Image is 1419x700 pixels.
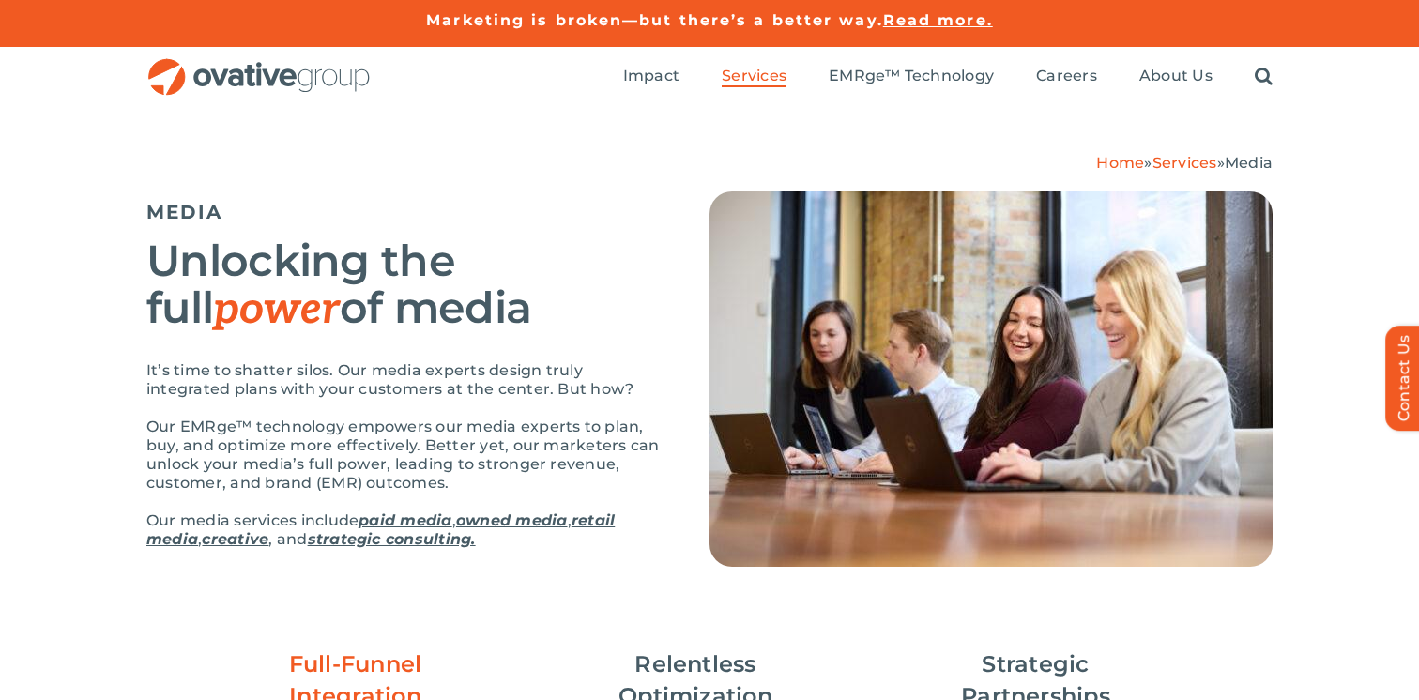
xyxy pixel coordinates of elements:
[623,67,679,85] span: Impact
[456,511,568,529] a: owned media
[623,67,679,87] a: Impact
[1139,67,1213,87] a: About Us
[359,511,451,529] a: paid media
[146,361,663,399] p: It’s time to shatter silos. Our media experts design truly integrated plans with your customers a...
[722,67,786,85] span: Services
[709,191,1273,567] img: Media – Hero
[1096,154,1144,172] a: Home
[146,201,663,223] h5: MEDIA
[722,67,786,87] a: Services
[146,511,663,549] p: Our media services include , , , , and
[1096,154,1273,172] span: » »
[1139,67,1213,85] span: About Us
[1036,67,1097,85] span: Careers
[1152,154,1217,172] a: Services
[146,418,663,493] p: Our EMRge™ technology empowers our media experts to plan, buy, and optimize more effectively. Bet...
[202,530,268,548] a: creative
[146,511,615,548] a: retail media
[146,237,663,333] h2: Unlocking the full of media
[1036,67,1097,87] a: Careers
[426,11,883,29] a: Marketing is broken—but there’s a better way.
[146,56,372,74] a: OG_Full_horizontal_RGB
[883,11,993,29] a: Read more.
[308,530,476,548] a: strategic consulting.
[1225,154,1273,172] span: Media
[1255,67,1273,87] a: Search
[623,47,1273,107] nav: Menu
[829,67,994,87] a: EMRge™ Technology
[829,67,994,85] span: EMRge™ Technology
[213,283,340,336] em: power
